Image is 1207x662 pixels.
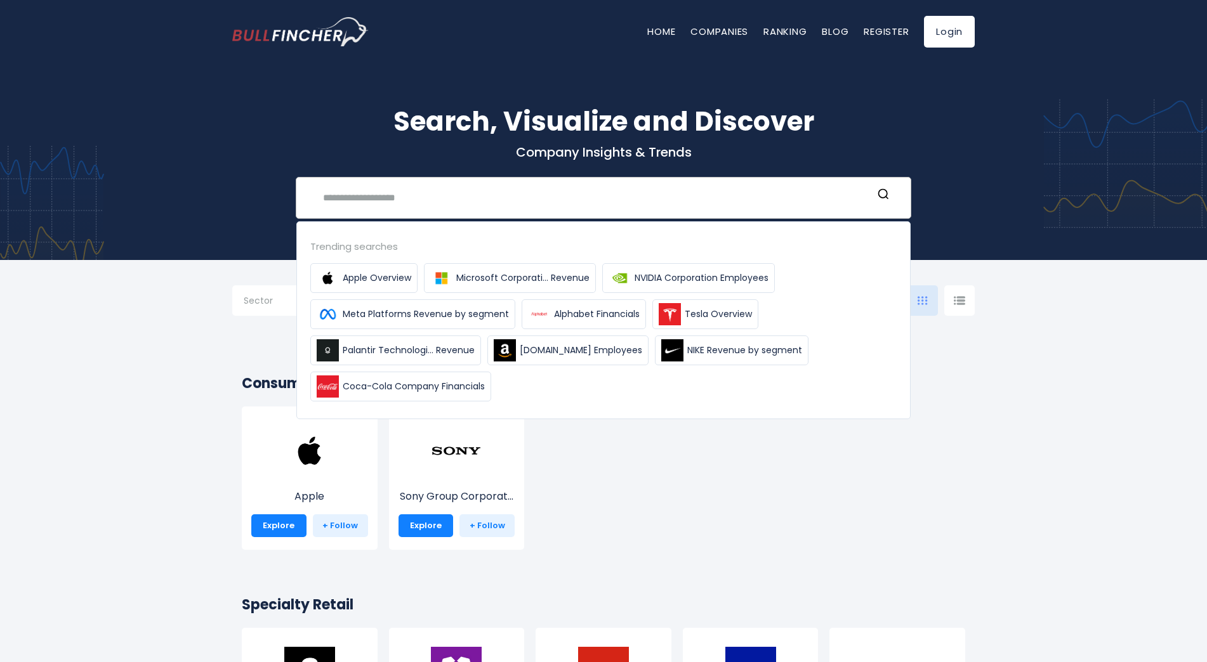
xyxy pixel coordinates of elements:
[399,449,515,504] a: Sony Group Corporat...
[520,344,642,357] span: [DOMAIN_NAME] Employees
[343,380,485,393] span: Coca-Cola Company Financials
[456,271,590,285] span: Microsoft Corporati... Revenue
[399,489,515,504] p: Sony Group Corporation
[310,335,481,365] a: Palantir Technologi... Revenue
[310,299,515,329] a: Meta Platforms Revenue by segment
[343,344,475,357] span: Palantir Technologi... Revenue
[232,101,975,141] h1: Search, Visualize and Discover
[924,16,975,48] a: Login
[310,372,491,401] a: Coca-Cola Company Financials
[399,514,454,537] a: Explore
[864,25,909,38] a: Register
[875,188,892,204] button: Search
[232,17,369,46] a: Go to homepage
[685,308,752,321] span: Tesla Overview
[554,308,640,321] span: Alphabet Financials
[251,449,368,504] a: Apple
[763,25,807,38] a: Ranking
[232,144,975,160] p: Company Insights & Trends
[251,514,307,537] a: Explore
[635,271,768,285] span: NVIDIA Corporation Employees
[602,263,775,293] a: NVIDIA Corporation Employees
[284,425,335,476] img: AAPL.png
[242,373,965,394] h2: Consumer Electronics
[690,25,748,38] a: Companies
[918,296,928,305] img: icon-comp-grid.svg
[244,290,325,313] input: Selection
[251,489,368,504] p: Apple
[343,308,509,321] span: Meta Platforms Revenue by segment
[459,514,515,537] a: + Follow
[822,25,848,38] a: Blog
[232,17,369,46] img: bullfincher logo
[310,263,418,293] a: Apple Overview
[954,296,965,305] img: icon-comp-list-view.svg
[655,335,808,365] a: NIKE Revenue by segment
[487,335,649,365] a: [DOMAIN_NAME] Employees
[522,299,646,329] a: Alphabet Financials
[647,25,675,38] a: Home
[424,263,596,293] a: Microsoft Corporati... Revenue
[687,344,802,357] span: NIKE Revenue by segment
[242,594,965,615] h2: Specialty Retail
[244,295,273,306] span: Sector
[431,425,482,476] img: SONY.png
[313,514,368,537] a: + Follow
[652,299,758,329] a: Tesla Overview
[343,271,411,285] span: Apple Overview
[310,239,897,254] div: Trending searches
